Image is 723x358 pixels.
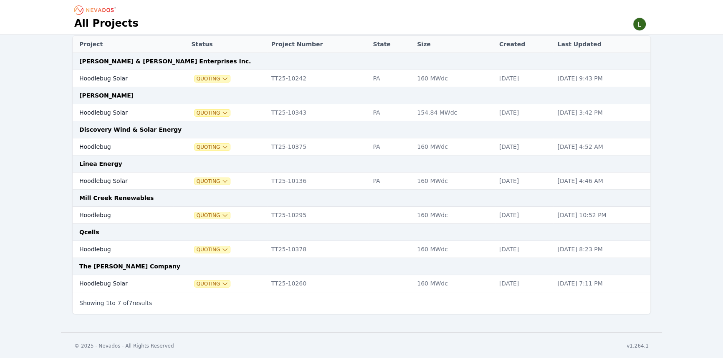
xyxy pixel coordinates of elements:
[73,241,650,258] tr: HoodlebugQuotingTT25-10378160 MWdc[DATE][DATE] 8:23 PM
[413,275,495,292] td: 160 MWdc
[553,70,650,87] td: [DATE] 9:43 PM
[369,173,413,190] td: PA
[73,104,650,121] tr: Hoodlebug SolarQuotingTT25-10343PA154.84 MWdc[DATE][DATE] 3:42 PM
[369,70,413,87] td: PA
[267,36,369,53] th: Project Number
[74,3,119,17] nav: Breadcrumb
[74,17,139,30] h1: All Projects
[369,104,413,121] td: PA
[195,178,230,185] button: Quoting
[495,173,554,190] td: [DATE]
[495,241,554,258] td: [DATE]
[73,104,173,121] td: Hoodlebug Solar
[73,190,650,207] td: Mill Creek Renewables
[267,104,369,121] td: TT25-10343
[74,343,174,349] div: © 2025 - Nevados - All Rights Reserved
[73,155,650,173] td: Linea Energy
[195,246,230,253] button: Quoting
[553,36,650,53] th: Last Updated
[553,173,650,190] td: [DATE] 4:46 AM
[73,70,650,87] tr: Hoodlebug SolarQuotingTT25-10242PA160 MWdc[DATE][DATE] 9:43 PM
[413,241,495,258] td: 160 MWdc
[117,300,121,306] span: 7
[267,241,369,258] td: TT25-10378
[553,104,650,121] td: [DATE] 3:42 PM
[195,280,230,287] button: Quoting
[413,70,495,87] td: 160 MWdc
[267,275,369,292] td: TT25-10260
[267,207,369,224] td: TT25-10295
[73,207,173,224] td: Hoodlebug
[73,70,173,87] td: Hoodlebug Solar
[267,70,369,87] td: TT25-10242
[73,241,173,258] td: Hoodlebug
[79,299,152,307] p: Showing to of results
[413,173,495,190] td: 160 MWdc
[73,138,173,155] td: Hoodlebug
[195,110,230,116] button: Quoting
[195,212,230,219] button: Quoting
[187,36,267,53] th: Status
[267,173,369,190] td: TT25-10136
[267,138,369,155] td: TT25-10375
[413,138,495,155] td: 160 MWdc
[73,275,650,292] tr: Hoodlebug SolarQuotingTT25-10260160 MWdc[DATE][DATE] 7:11 PM
[195,75,230,82] button: Quoting
[129,300,132,306] span: 7
[73,173,173,190] td: Hoodlebug Solar
[633,18,646,31] img: Lamar Washington
[553,241,650,258] td: [DATE] 8:23 PM
[73,207,650,224] tr: HoodlebugQuotingTT25-10295160 MWdc[DATE][DATE] 10:52 PM
[553,207,650,224] td: [DATE] 10:52 PM
[495,275,554,292] td: [DATE]
[73,224,650,241] td: Qcells
[495,36,554,53] th: Created
[73,87,650,104] td: [PERSON_NAME]
[106,300,110,306] span: 1
[413,36,495,53] th: Size
[73,53,650,70] td: [PERSON_NAME] & [PERSON_NAME] Enterprises Inc.
[495,138,554,155] td: [DATE]
[73,258,650,275] td: The [PERSON_NAME] Company
[553,138,650,155] td: [DATE] 4:52 AM
[73,138,650,155] tr: HoodlebugQuotingTT25-10375PA160 MWdc[DATE][DATE] 4:52 AM
[73,173,650,190] tr: Hoodlebug SolarQuotingTT25-10136PA160 MWdc[DATE][DATE] 4:46 AM
[195,144,230,150] button: Quoting
[553,275,650,292] td: [DATE] 7:11 PM
[73,121,650,138] td: Discovery Wind & Solar Energy
[369,138,413,155] td: PA
[73,36,173,53] th: Project
[627,343,649,349] div: v1.264.1
[495,70,554,87] td: [DATE]
[413,104,495,121] td: 154.84 MWdc
[369,36,413,53] th: State
[495,207,554,224] td: [DATE]
[495,104,554,121] td: [DATE]
[413,207,495,224] td: 160 MWdc
[73,275,173,292] td: Hoodlebug Solar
